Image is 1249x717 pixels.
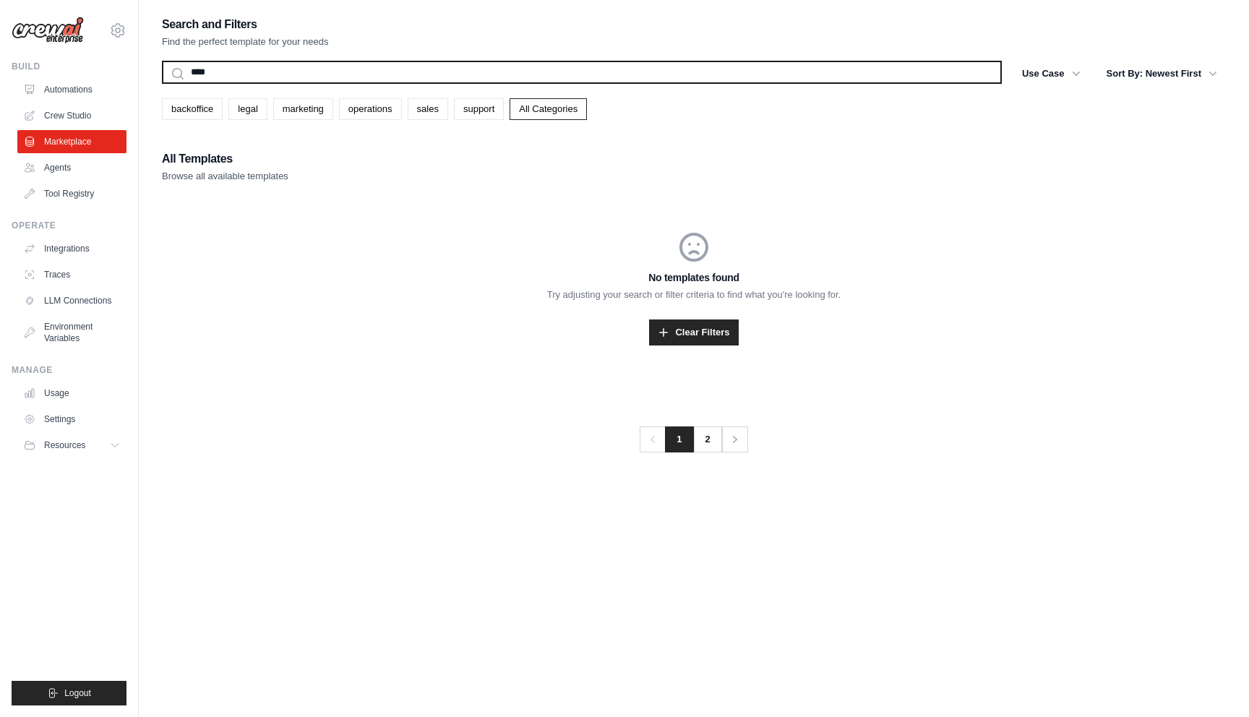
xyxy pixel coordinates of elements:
a: operations [339,98,402,120]
a: 2 [693,426,722,452]
div: Manage [12,364,126,376]
a: Crew Studio [17,104,126,127]
a: support [454,98,504,120]
a: sales [408,98,448,120]
a: marketing [273,98,333,120]
a: Automations [17,78,126,101]
h2: All Templates [162,149,288,169]
div: Operate [12,220,126,231]
h3: No templates found [162,270,1226,285]
a: Marketplace [17,130,126,153]
img: Logo [12,17,84,44]
div: Build [12,61,126,72]
a: Traces [17,263,126,286]
button: Use Case [1013,61,1089,87]
p: Find the perfect template for your needs [162,35,329,49]
button: Resources [17,434,126,457]
h2: Search and Filters [162,14,329,35]
a: backoffice [162,98,223,120]
p: Browse all available templates [162,169,288,184]
a: Clear Filters [649,319,738,345]
a: Tool Registry [17,182,126,205]
a: Environment Variables [17,315,126,350]
a: legal [228,98,267,120]
a: LLM Connections [17,289,126,312]
span: Logout [64,687,91,699]
span: 1 [665,426,693,452]
button: Logout [12,681,126,705]
a: Usage [17,382,126,405]
button: Sort By: Newest First [1098,61,1226,87]
nav: Pagination [640,426,747,452]
span: Resources [44,439,85,451]
p: Try adjusting your search or filter criteria to find what you're looking for. [162,288,1226,302]
a: Agents [17,156,126,179]
a: Settings [17,408,126,431]
a: All Categories [510,98,587,120]
a: Integrations [17,237,126,260]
